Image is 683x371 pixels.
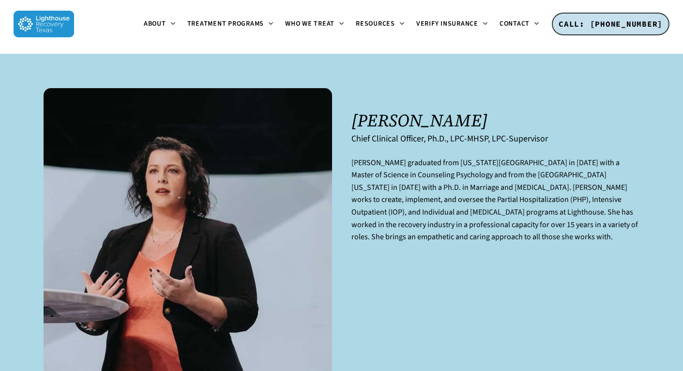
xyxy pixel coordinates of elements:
a: Treatment Programs [182,20,280,28]
p: [PERSON_NAME] graduated from [US_STATE][GEOGRAPHIC_DATA] in [DATE] with a Master of Science in Co... [351,157,639,255]
h1: [PERSON_NAME] [351,110,639,130]
a: Who We Treat [279,20,350,28]
span: About [144,19,166,29]
img: Lighthouse Recovery Texas [14,11,74,37]
span: Verify Insurance [416,19,478,29]
span: Resources [356,19,395,29]
h6: Chief Clinical Officer, Ph.D., LPC-MHSP, LPC-Supervisor [351,134,639,144]
a: Resources [350,20,410,28]
span: CALL: [PHONE_NUMBER] [559,19,663,29]
span: Treatment Programs [187,19,264,29]
a: About [138,20,182,28]
a: CALL: [PHONE_NUMBER] [552,13,669,36]
a: Verify Insurance [410,20,494,28]
a: Contact [494,20,545,28]
span: Who We Treat [285,19,334,29]
span: Contact [500,19,530,29]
